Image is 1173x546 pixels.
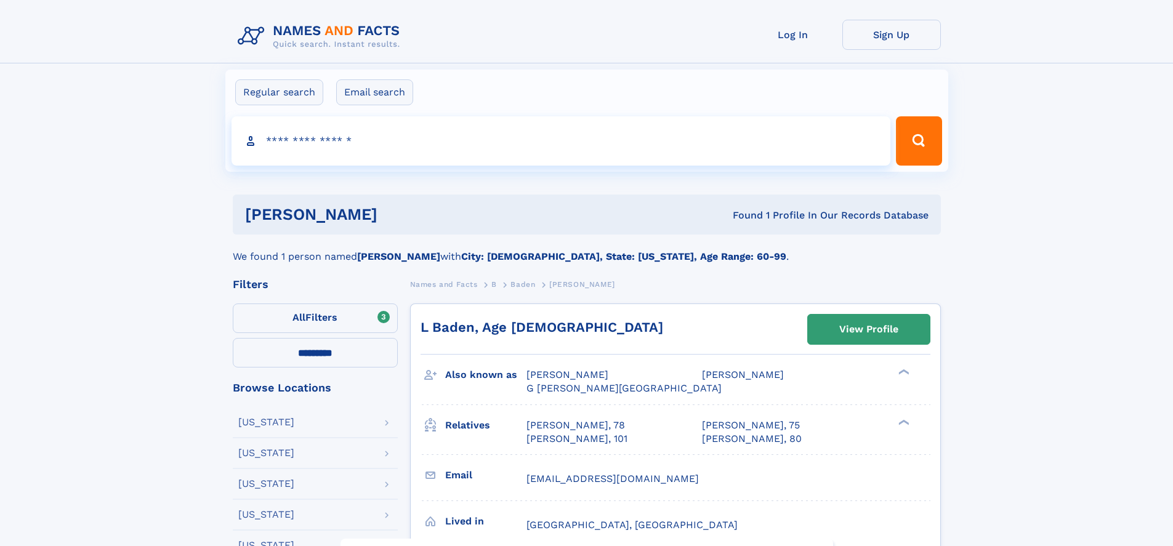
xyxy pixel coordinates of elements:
h3: Email [445,465,526,486]
span: B [491,280,497,289]
img: Logo Names and Facts [233,20,410,53]
span: Baden [510,280,535,289]
input: search input [232,116,891,166]
div: ❯ [895,368,910,376]
h3: Lived in [445,511,526,532]
div: [US_STATE] [238,510,294,520]
div: Browse Locations [233,382,398,393]
h3: Relatives [445,415,526,436]
div: [US_STATE] [238,479,294,489]
a: B [491,276,497,292]
div: View Profile [839,315,898,343]
h3: Also known as [445,364,526,385]
h1: [PERSON_NAME] [245,207,555,222]
b: City: [DEMOGRAPHIC_DATA], State: [US_STATE], Age Range: 60-99 [461,251,786,262]
button: Search Button [896,116,941,166]
a: Sign Up [842,20,941,50]
span: All [292,311,305,323]
a: Names and Facts [410,276,478,292]
span: [PERSON_NAME] [526,369,608,380]
div: [US_STATE] [238,417,294,427]
div: Found 1 Profile In Our Records Database [555,209,929,222]
span: [EMAIL_ADDRESS][DOMAIN_NAME] [526,473,699,484]
a: Log In [744,20,842,50]
label: Regular search [235,79,323,105]
label: Email search [336,79,413,105]
div: We found 1 person named with . [233,235,941,264]
a: [PERSON_NAME], 75 [702,419,800,432]
a: L Baden, Age [DEMOGRAPHIC_DATA] [421,319,663,335]
a: View Profile [808,315,930,344]
b: [PERSON_NAME] [357,251,440,262]
span: [PERSON_NAME] [549,280,615,289]
a: [PERSON_NAME], 101 [526,432,627,446]
a: [PERSON_NAME], 78 [526,419,625,432]
span: G [PERSON_NAME][GEOGRAPHIC_DATA] [526,382,722,394]
div: Filters [233,279,398,290]
div: ❯ [895,418,910,426]
div: [US_STATE] [238,448,294,458]
label: Filters [233,303,398,333]
a: [PERSON_NAME], 80 [702,432,802,446]
span: [GEOGRAPHIC_DATA], [GEOGRAPHIC_DATA] [526,519,738,531]
a: Baden [510,276,535,292]
span: [PERSON_NAME] [702,369,784,380]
